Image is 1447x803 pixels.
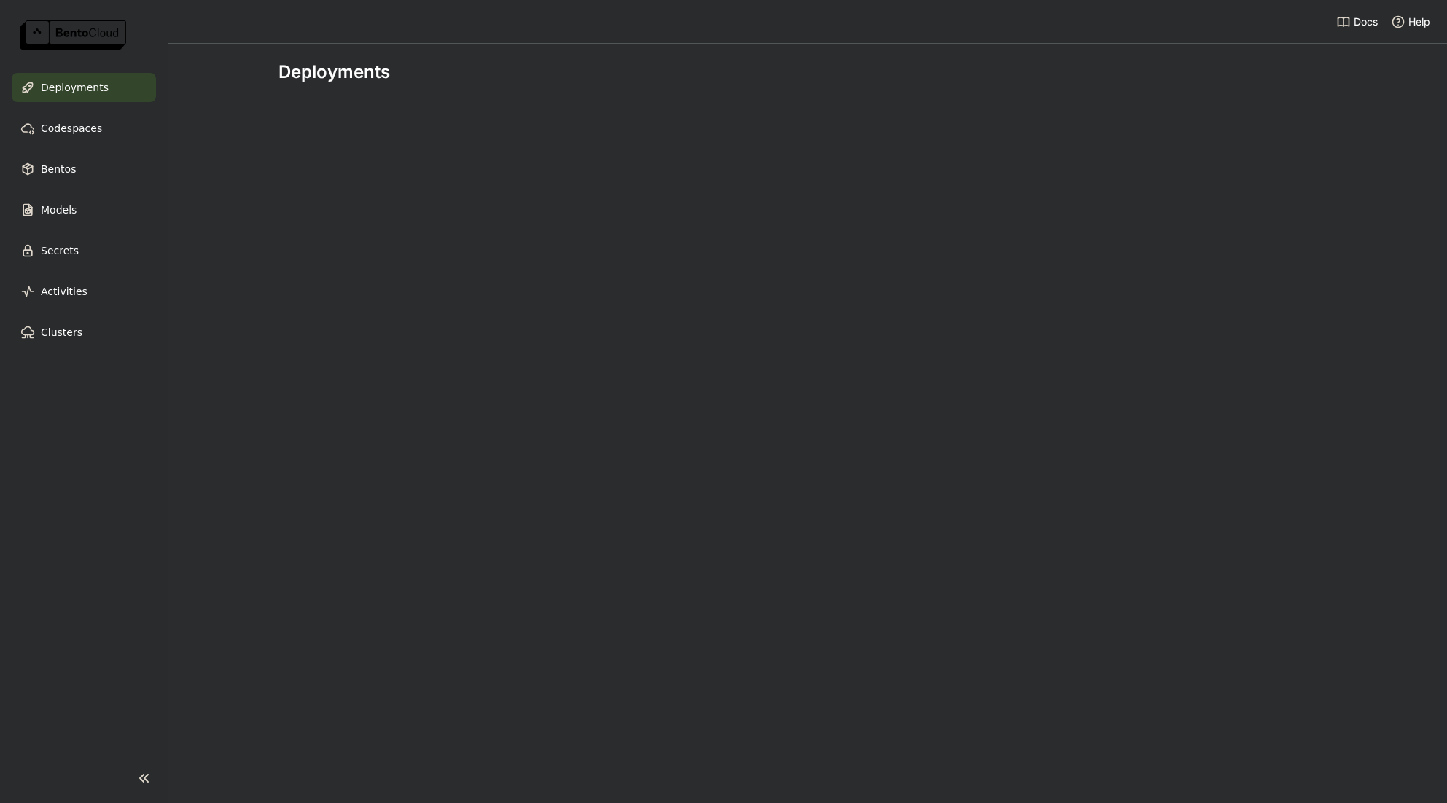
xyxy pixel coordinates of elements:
div: Deployments [278,61,1337,83]
img: logo [20,20,126,50]
span: Secrets [41,242,79,259]
span: Help [1408,15,1430,28]
span: Clusters [41,324,82,341]
a: Bentos [12,154,156,184]
a: Docs [1336,15,1378,29]
a: Secrets [12,236,156,265]
a: Models [12,195,156,224]
span: Activities [41,283,87,300]
a: Clusters [12,318,156,347]
span: Codespaces [41,120,102,137]
span: Bentos [41,160,76,178]
span: Deployments [41,79,109,96]
span: Docs [1354,15,1378,28]
a: Activities [12,277,156,306]
span: Models [41,201,77,219]
div: Help [1391,15,1430,29]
